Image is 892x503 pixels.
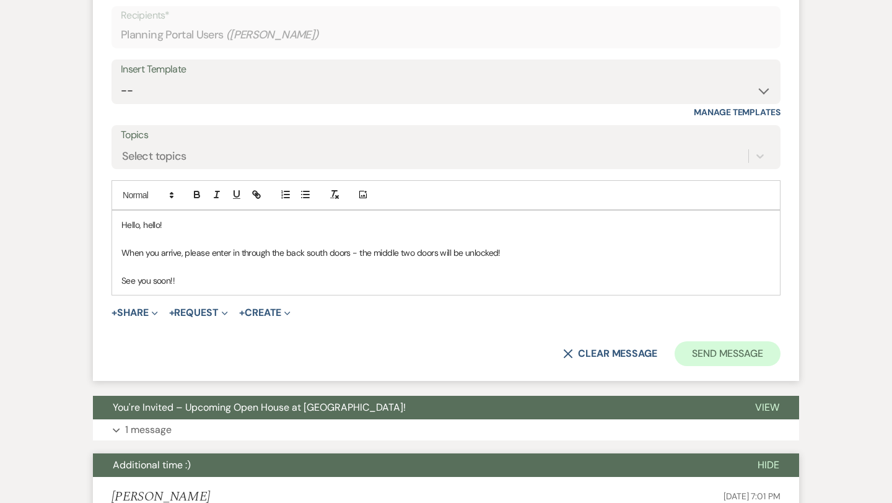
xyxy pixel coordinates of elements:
[226,27,319,43] span: ( [PERSON_NAME] )
[675,341,780,366] button: Send Message
[111,308,158,318] button: Share
[93,419,799,440] button: 1 message
[738,453,799,477] button: Hide
[113,458,191,471] span: Additional time :)
[239,308,245,318] span: +
[93,396,735,419] button: You're Invited – Upcoming Open House at [GEOGRAPHIC_DATA]!
[694,107,780,118] a: Manage Templates
[121,218,771,232] p: Hello, hello!
[563,349,657,359] button: Clear message
[121,23,771,47] div: Planning Portal Users
[169,308,228,318] button: Request
[111,308,117,318] span: +
[735,396,799,419] button: View
[121,126,771,144] label: Topics
[169,308,175,318] span: +
[121,274,771,287] p: See you soon!!
[93,453,738,477] button: Additional time :)
[121,61,771,79] div: Insert Template
[121,246,771,260] p: When you arrive, please enter in through the back south doors - the middle two doors will be unlo...
[755,401,779,414] span: View
[724,491,780,502] span: [DATE] 7:01 PM
[125,422,172,438] p: 1 message
[122,147,186,164] div: Select topics
[758,458,779,471] span: Hide
[113,401,406,414] span: You're Invited – Upcoming Open House at [GEOGRAPHIC_DATA]!
[239,308,291,318] button: Create
[121,7,771,24] p: Recipients*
